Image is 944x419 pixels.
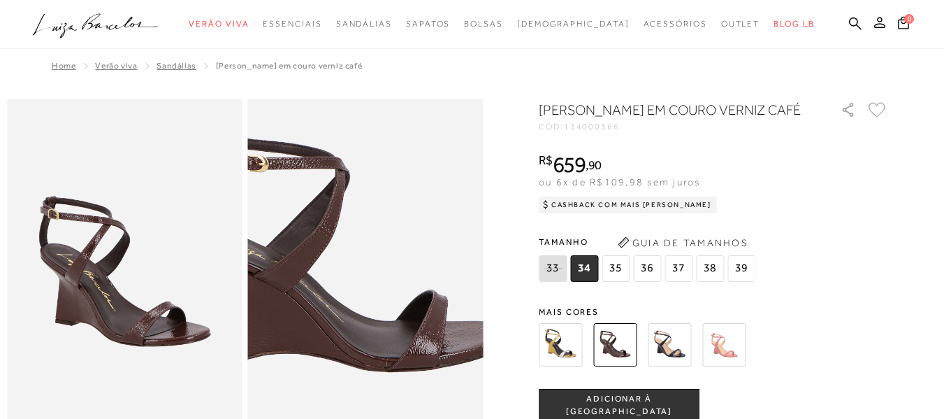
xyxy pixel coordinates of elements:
[648,323,691,367] img: SANDÁLIA ANABELA EM COURO VERNIZ PRETO
[216,61,362,71] span: [PERSON_NAME] EM COURO VERNIZ CAFÉ
[696,255,724,282] span: 38
[644,11,707,37] a: categoryNavScreenReaderText
[263,19,321,29] span: Essenciais
[553,152,586,177] span: 659
[336,11,392,37] a: categoryNavScreenReaderText
[157,61,196,71] a: Sandálias
[517,11,630,37] a: noSubCategoriesText
[189,19,249,29] span: Verão Viva
[539,232,759,253] span: Tamanho
[721,19,760,29] span: Outlet
[593,323,637,367] img: SANDÁLIA ANABELA EM COURO VERNIZ CAFÉ
[539,323,582,367] img: SANDÁLIA ANABELA COBRA PRATA E OURO
[336,19,392,29] span: Sandálias
[539,122,818,131] div: CÓD:
[721,11,760,37] a: categoryNavScreenReaderText
[904,14,914,24] span: 0
[665,255,692,282] span: 37
[464,11,503,37] a: categoryNavScreenReaderText
[539,308,888,316] span: Mais cores
[95,61,137,71] a: Verão Viva
[702,323,746,367] img: SANDÁLIA ANABELA EM COURO VERNIZ ROSA QUARTZO
[263,11,321,37] a: categoryNavScreenReaderText
[539,154,553,166] i: R$
[894,15,913,34] button: 0
[774,19,814,29] span: BLOG LB
[774,11,814,37] a: BLOG LB
[564,122,620,132] span: 134000366
[644,19,707,29] span: Acessórios
[539,176,700,187] span: ou 6x de R$109,98 sem juros
[727,255,755,282] span: 39
[406,11,450,37] a: categoryNavScreenReaderText
[613,232,753,254] button: Guia de Tamanhos
[539,100,801,120] h1: [PERSON_NAME] EM COURO VERNIZ CAFÉ
[539,197,717,213] div: Cashback com Mais [PERSON_NAME]
[464,19,503,29] span: Bolsas
[570,255,598,282] span: 34
[588,157,602,172] span: 90
[633,255,661,282] span: 36
[539,393,699,418] span: ADICIONAR À [GEOGRAPHIC_DATA]
[586,159,602,171] i: ,
[517,19,630,29] span: [DEMOGRAPHIC_DATA]
[602,255,630,282] span: 35
[52,61,75,71] a: Home
[539,255,567,282] span: 33
[189,11,249,37] a: categoryNavScreenReaderText
[406,19,450,29] span: Sapatos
